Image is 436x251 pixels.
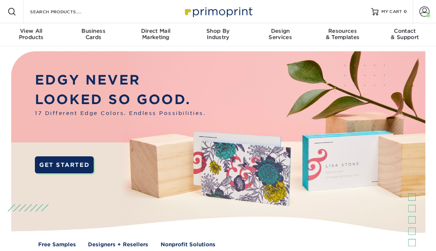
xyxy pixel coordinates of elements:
span: Direct Mail [125,28,187,34]
span: Resources [311,28,374,34]
div: Services [249,28,311,41]
a: Contact& Support [374,23,436,46]
div: Marketing [125,28,187,41]
div: Cards [62,28,124,41]
a: Direct MailMarketing [125,23,187,46]
a: Resources& Templates [311,23,374,46]
a: Nonprofit Solutions [161,240,215,248]
span: Shop By [187,28,249,34]
span: Design [249,28,311,34]
div: & Support [374,28,436,41]
a: BusinessCards [62,23,124,46]
a: GET STARTED [35,156,94,173]
span: MY CART [381,9,402,15]
div: & Templates [311,28,374,41]
a: Shop ByIndustry [187,23,249,46]
span: Contact [374,28,436,34]
p: LOOKED SO GOOD. [35,90,206,109]
img: Primoprint [182,4,254,19]
span: 0 [404,9,407,14]
a: Free Samples [38,240,76,248]
a: DesignServices [249,23,311,46]
input: SEARCH PRODUCTS..... [29,7,100,16]
span: 17 Different Edge Colors. Endless Possibilities. [35,109,206,117]
a: Designers + Resellers [88,240,148,248]
span: Business [62,28,124,34]
div: Industry [187,28,249,41]
p: EDGY NEVER [35,70,206,90]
